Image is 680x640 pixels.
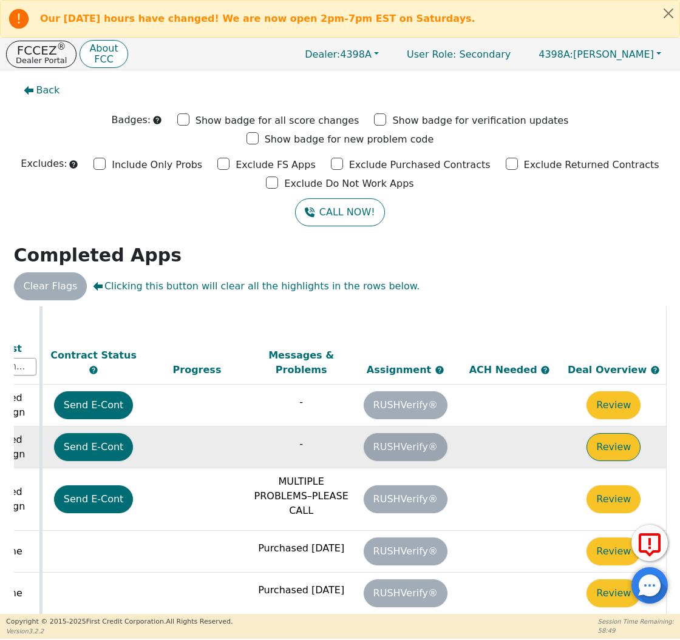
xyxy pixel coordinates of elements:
[252,437,350,451] p: -
[16,56,67,64] p: Dealer Portal
[586,579,641,607] button: Review
[284,177,413,191] p: Exclude Do Not Work Apps
[89,55,118,64] p: FCC
[586,391,641,419] button: Review
[524,158,659,172] p: Exclude Returned Contracts
[598,626,674,635] p: 58:49
[6,41,76,68] button: FCCEZ®Dealer Portal
[252,395,350,409] p: -
[407,49,456,60] span: User Role :
[305,49,340,60] span: Dealer:
[586,485,641,513] button: Review
[658,1,679,25] button: Close alert
[166,618,233,625] span: All Rights Reserved.
[252,474,350,518] p: MULTIPLE PROBLEMS–PLEASE CALL
[57,41,66,52] sup: ®
[93,279,420,294] span: Clicking this button will clear all the highlights in the rows below.
[236,158,316,172] p: Exclude FS Apps
[367,363,435,375] span: Assignment
[252,583,350,598] p: Purchased [DATE]
[265,132,434,147] p: Show badge for new problem code
[395,42,523,66] a: User Role: Secondary
[392,113,568,128] p: Show badge for verification updates
[631,525,668,561] button: Report Error to FCC
[112,158,202,172] p: Include Only Probs
[54,433,134,461] button: Send E-Cont
[14,244,182,266] strong: Completed Apps
[252,541,350,556] p: Purchased [DATE]
[112,113,151,127] p: Badges:
[586,433,641,461] button: Review
[148,362,246,377] div: Progress
[40,13,475,24] b: Our [DATE] hours have changed! We are now open 2pm-7pm EST on Saturdays.
[292,45,392,64] button: Dealer:4398A
[539,49,654,60] span: [PERSON_NAME]
[21,157,67,171] p: Excludes:
[526,45,674,64] button: 4398A:[PERSON_NAME]
[586,537,641,565] button: Review
[568,363,660,375] span: Deal Overview
[36,83,60,98] span: Back
[295,198,384,226] button: CALL NOW!
[54,485,134,513] button: Send E-Cont
[80,40,127,69] button: AboutFCC
[195,113,359,128] p: Show badge for all score changes
[89,44,118,53] p: About
[14,76,70,104] button: Back
[395,42,523,66] p: Secondary
[252,348,350,377] div: Messages & Problems
[469,363,541,375] span: ACH Needed
[6,617,233,627] p: Copyright © 2015- 2025 First Credit Corporation.
[50,349,137,360] span: Contract Status
[54,391,134,419] button: Send E-Cont
[16,44,67,56] p: FCCEZ
[598,617,674,626] p: Session Time Remaining:
[6,627,233,636] p: Version 3.2.2
[305,49,372,60] span: 4398A
[349,158,491,172] p: Exclude Purchased Contracts
[539,49,573,60] span: 4398A:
